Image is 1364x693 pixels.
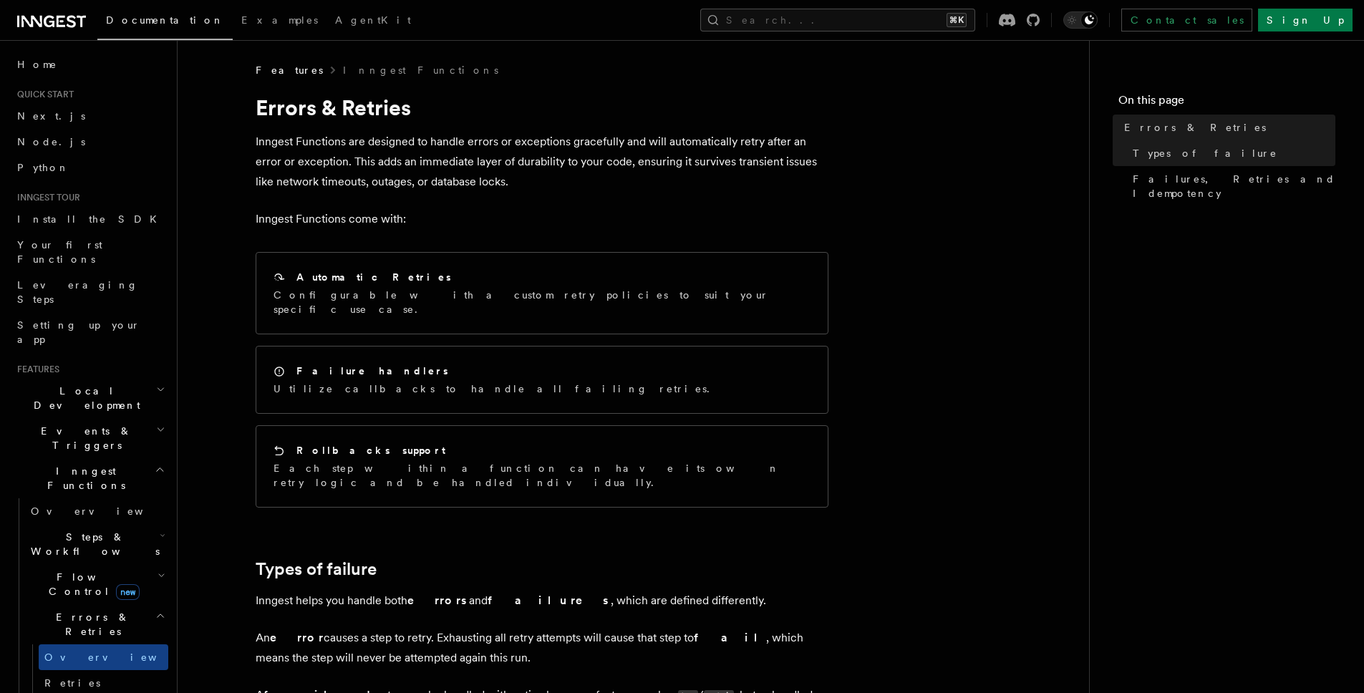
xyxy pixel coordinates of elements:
span: new [116,584,140,600]
span: Features [256,63,323,77]
span: Flow Control [25,570,158,598]
a: Failure handlersUtilize callbacks to handle all failing retries. [256,346,828,414]
strong: fail [694,631,766,644]
span: Retries [44,677,100,689]
span: Python [17,162,69,173]
span: Local Development [11,384,156,412]
span: Overview [44,651,192,663]
a: Rollbacks supportEach step within a function can have its own retry logic and be handled individu... [256,425,828,508]
button: Steps & Workflows [25,524,168,564]
a: AgentKit [327,4,420,39]
a: Home [11,52,168,77]
span: Documentation [106,14,224,26]
a: Documentation [97,4,233,40]
strong: errors [407,593,469,607]
h4: On this page [1118,92,1335,115]
p: Inngest helps you handle both and , which are defined differently. [256,591,828,611]
h2: Rollbacks support [296,443,445,457]
span: Overview [31,505,178,517]
a: Your first Functions [11,232,168,272]
span: Setting up your app [17,319,140,345]
button: Inngest Functions [11,458,168,498]
button: Events & Triggers [11,418,168,458]
strong: error [270,631,324,644]
span: Examples [241,14,318,26]
a: Inngest Functions [343,63,498,77]
span: AgentKit [335,14,411,26]
span: Inngest Functions [11,464,155,493]
p: Inngest Functions are designed to handle errors or exceptions gracefully and will automatically r... [256,132,828,192]
a: Automatic RetriesConfigurable with a custom retry policies to suit your specific use case. [256,252,828,334]
h2: Automatic Retries [296,270,451,284]
a: Setting up your app [11,312,168,352]
span: Quick start [11,89,74,100]
span: Your first Functions [17,239,102,265]
a: Overview [25,498,168,524]
button: Flow Controlnew [25,564,168,604]
p: An causes a step to retry. Exhausting all retry attempts will cause that step to , which means th... [256,628,828,668]
span: Features [11,364,59,375]
a: Overview [39,644,168,670]
a: Node.js [11,129,168,155]
strong: failures [488,593,611,607]
span: Errors & Retries [25,610,155,639]
span: Home [17,57,57,72]
a: Leveraging Steps [11,272,168,312]
span: Failures, Retries and Idempotency [1133,172,1335,200]
a: Install the SDK [11,206,168,232]
a: Examples [233,4,327,39]
a: Types of failure [1127,140,1335,166]
a: Failures, Retries and Idempotency [1127,166,1335,206]
p: Each step within a function can have its own retry logic and be handled individually. [274,461,811,490]
span: Types of failure [1133,146,1277,160]
a: Sign Up [1258,9,1353,31]
span: Events & Triggers [11,424,156,452]
p: Configurable with a custom retry policies to suit your specific use case. [274,288,811,316]
span: Install the SDK [17,213,165,225]
a: Errors & Retries [1118,115,1335,140]
h2: Failure handlers [296,364,448,378]
a: Types of failure [256,559,377,579]
span: Inngest tour [11,192,80,203]
span: Errors & Retries [1124,120,1266,135]
a: Contact sales [1121,9,1252,31]
p: Utilize callbacks to handle all failing retries. [274,382,718,396]
span: Steps & Workflows [25,530,160,558]
p: Inngest Functions come with: [256,209,828,229]
kbd: ⌘K [947,13,967,27]
a: Next.js [11,103,168,129]
button: Local Development [11,378,168,418]
h1: Errors & Retries [256,94,828,120]
span: Next.js [17,110,85,122]
span: Node.js [17,136,85,147]
a: Python [11,155,168,180]
button: Errors & Retries [25,604,168,644]
span: Leveraging Steps [17,279,138,305]
button: Toggle dark mode [1063,11,1098,29]
button: Search...⌘K [700,9,975,31]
